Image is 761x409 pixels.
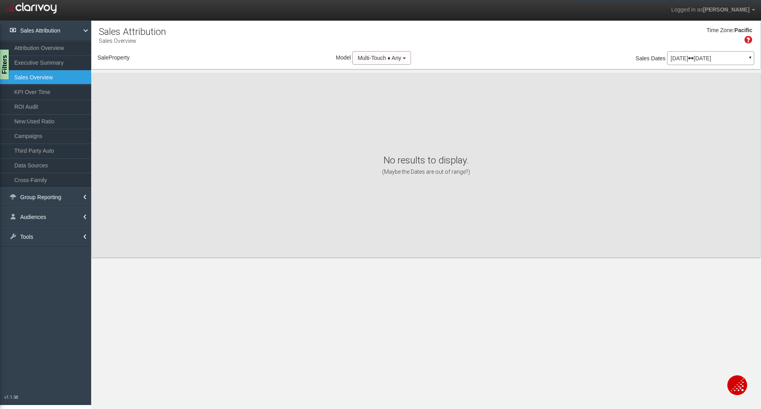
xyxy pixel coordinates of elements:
div: Time Zone: [704,27,734,35]
p: [DATE] [DATE] [671,56,751,61]
span: [PERSON_NAME] [703,6,750,13]
span: Multi-Touch ♦ Any [358,55,401,61]
h1: No results to display. [99,155,752,176]
a: ▼ [747,53,754,66]
span: Dates [651,55,666,61]
h1: Sales Attribution [99,27,166,37]
span: (Maybe the Dates are out of range?) [382,169,470,175]
span: Sale [98,54,109,61]
a: Logged in as[PERSON_NAME] [665,0,761,19]
p: Sales Overview [99,35,166,45]
div: Pacific [734,27,752,35]
span: Logged in as [671,6,703,13]
button: Multi-Touch ♦ Any [352,51,411,65]
span: Sales [636,55,650,61]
